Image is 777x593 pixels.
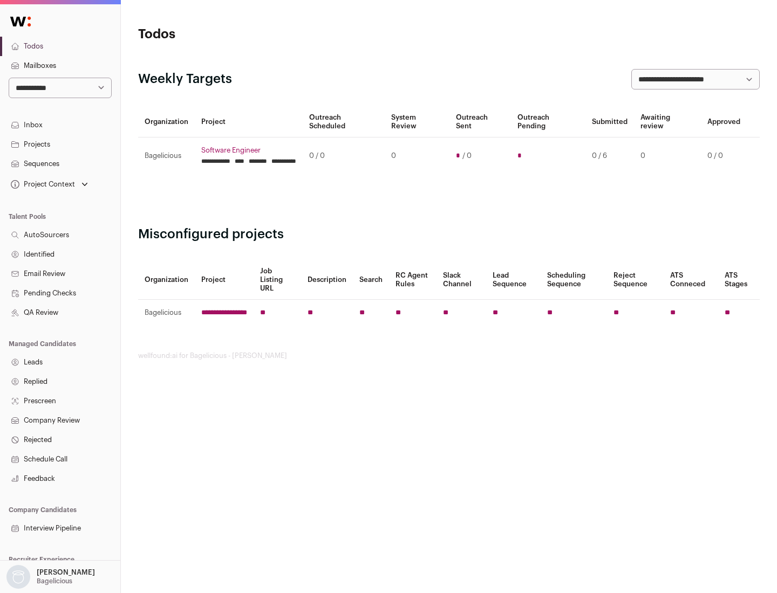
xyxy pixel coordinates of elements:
[541,260,607,300] th: Scheduling Sequence
[607,260,664,300] th: Reject Sequence
[9,180,75,189] div: Project Context
[701,107,747,137] th: Approved
[37,577,72,585] p: Bagelicious
[585,137,634,175] td: 0 / 6
[303,137,385,175] td: 0 / 0
[138,26,345,43] h1: Todos
[353,260,389,300] th: Search
[4,565,97,589] button: Open dropdown
[138,260,195,300] th: Organization
[389,260,436,300] th: RC Agent Rules
[37,568,95,577] p: [PERSON_NAME]
[718,260,760,300] th: ATS Stages
[6,565,30,589] img: nopic.png
[4,11,37,32] img: Wellfound
[486,260,541,300] th: Lead Sequence
[462,151,472,160] span: / 0
[449,107,512,137] th: Outreach Sent
[301,260,353,300] th: Description
[385,137,449,175] td: 0
[634,107,701,137] th: Awaiting review
[664,260,718,300] th: ATS Conneced
[254,260,301,300] th: Job Listing URL
[201,146,296,155] a: Software Engineer
[9,177,90,192] button: Open dropdown
[437,260,486,300] th: Slack Channel
[138,107,195,137] th: Organization
[195,107,303,137] th: Project
[138,300,195,326] td: Bagelicious
[138,351,760,360] footer: wellfound:ai for Bagelicious - [PERSON_NAME]
[138,226,760,243] h2: Misconfigured projects
[634,137,701,175] td: 0
[385,107,449,137] th: System Review
[195,260,254,300] th: Project
[511,107,585,137] th: Outreach Pending
[138,71,232,88] h2: Weekly Targets
[585,107,634,137] th: Submitted
[138,137,195,175] td: Bagelicious
[303,107,385,137] th: Outreach Scheduled
[701,137,747,175] td: 0 / 0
